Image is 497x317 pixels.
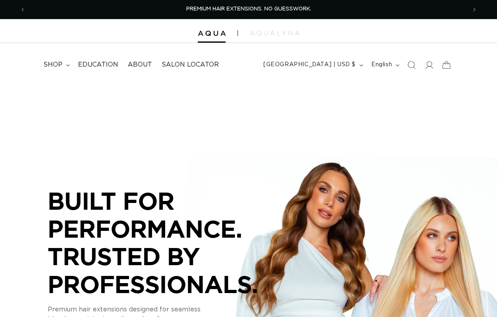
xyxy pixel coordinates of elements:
span: [GEOGRAPHIC_DATA] | USD $ [263,61,356,69]
img: aqualyna.com [250,31,300,35]
span: shop [43,61,62,69]
p: BUILT FOR PERFORMANCE. TRUSTED BY PROFESSIONALS. [48,187,287,298]
a: Education [73,56,123,74]
summary: shop [39,56,73,74]
span: PREMIUM HAIR EXTENSIONS. NO GUESSWORK. [186,6,311,12]
button: English [366,57,403,73]
span: About [128,61,152,69]
button: Next announcement [466,2,483,17]
span: Salon Locator [162,61,219,69]
a: Salon Locator [157,56,224,74]
summary: Search [403,56,420,74]
img: Aqua Hair Extensions [198,31,226,36]
button: Previous announcement [14,2,31,17]
span: Education [78,61,118,69]
button: [GEOGRAPHIC_DATA] | USD $ [259,57,366,73]
a: About [123,56,157,74]
span: English [371,61,392,69]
